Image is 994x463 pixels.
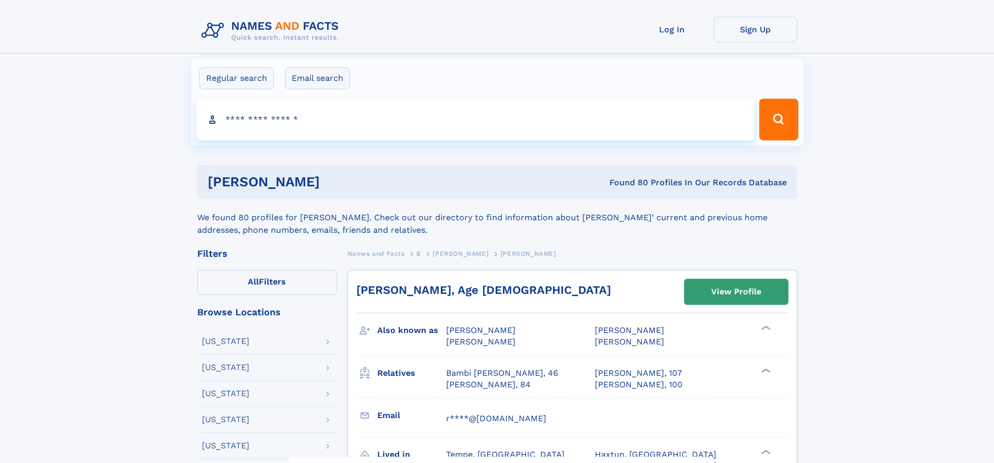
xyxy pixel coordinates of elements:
div: View Profile [711,280,761,304]
span: [PERSON_NAME] [446,337,516,347]
span: All [248,277,259,287]
h1: [PERSON_NAME] [208,175,465,188]
div: ❯ [759,325,771,331]
img: Logo Names and Facts [197,17,348,45]
span: Tempe, [GEOGRAPHIC_DATA] [446,449,565,459]
div: Filters [197,249,337,258]
div: ❯ [759,448,771,455]
a: Sign Up [714,17,797,42]
div: [US_STATE] [202,337,249,346]
span: [PERSON_NAME] [595,337,664,347]
span: [PERSON_NAME] [446,325,516,335]
a: [PERSON_NAME], Age [DEMOGRAPHIC_DATA] [356,283,611,296]
a: [PERSON_NAME] [433,247,488,260]
button: Search Button [759,99,798,140]
a: Log In [630,17,714,42]
a: [PERSON_NAME], 107 [595,367,682,379]
span: [PERSON_NAME] [595,325,664,335]
a: Bambi [PERSON_NAME], 46 [446,367,558,379]
h3: Also known as [377,322,446,339]
div: Browse Locations [197,307,337,317]
a: [PERSON_NAME], 84 [446,379,531,390]
div: We found 80 profiles for [PERSON_NAME]. Check out our directory to find information about [PERSON... [197,199,797,236]
div: ❯ [759,367,771,374]
input: search input [196,99,755,140]
div: Found 80 Profiles In Our Records Database [464,177,787,188]
div: [US_STATE] [202,415,249,424]
label: Email search [285,67,350,89]
a: [PERSON_NAME], 100 [595,379,682,390]
span: [PERSON_NAME] [433,250,488,257]
h3: Email [377,407,446,424]
label: Filters [197,270,337,295]
h3: Relatives [377,364,446,382]
a: Names and Facts [348,247,405,260]
span: B [416,250,421,257]
label: Regular search [199,67,274,89]
a: B [416,247,421,260]
div: [US_STATE] [202,442,249,450]
span: Haxtun, [GEOGRAPHIC_DATA] [595,449,716,459]
div: [US_STATE] [202,389,249,398]
span: [PERSON_NAME] [500,250,556,257]
div: [US_STATE] [202,363,249,372]
a: View Profile [685,279,788,304]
